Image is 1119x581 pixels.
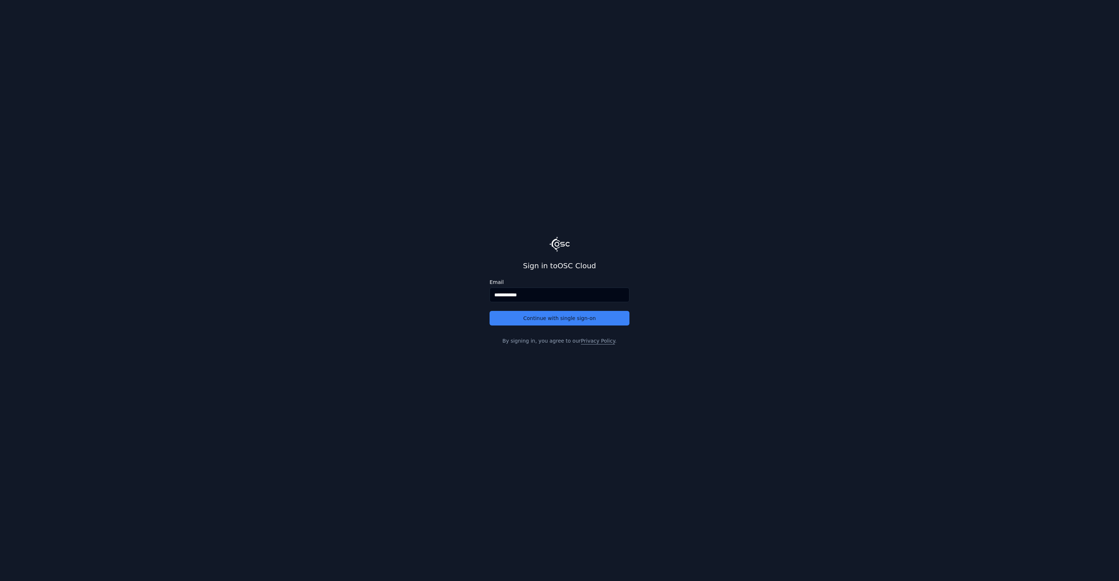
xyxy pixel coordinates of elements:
button: Continue with single sign-on [490,311,629,325]
h2: Sign in to OSC Cloud [490,261,629,271]
p: By signing in, you agree to our . [490,337,629,344]
label: Email [490,280,629,285]
img: Logo [549,237,570,252]
a: Privacy Policy [581,338,615,344]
